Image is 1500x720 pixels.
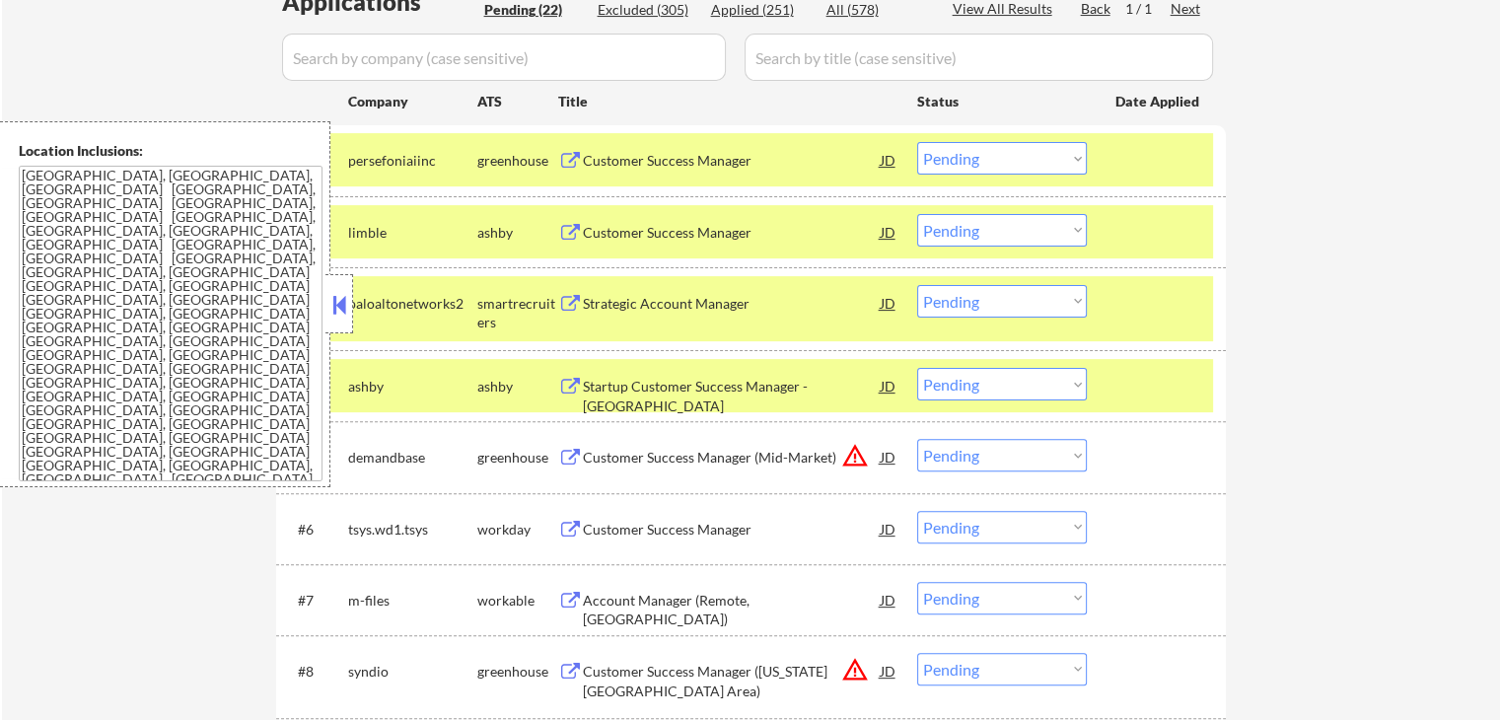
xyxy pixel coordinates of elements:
div: Strategic Account Manager [583,294,881,314]
button: warning_amber [841,442,869,469]
div: JD [879,285,898,321]
div: JD [879,214,898,250]
div: #6 [298,520,332,540]
div: Customer Success Manager (Mid-Market) [583,448,881,468]
div: Company [348,92,477,111]
input: Search by title (case sensitive) [745,34,1213,81]
div: JD [879,142,898,178]
div: greenhouse [477,151,558,171]
div: JD [879,582,898,617]
div: smartrecruiters [477,294,558,332]
div: Customer Success Manager [583,151,881,171]
div: #7 [298,591,332,611]
div: Location Inclusions: [19,141,322,161]
div: Customer Success Manager [583,223,881,243]
div: JD [879,368,898,403]
div: demandbase [348,448,477,468]
div: ashby [477,223,558,243]
div: Account Manager (Remote, [GEOGRAPHIC_DATA]) [583,591,881,629]
div: JD [879,511,898,546]
div: workable [477,591,558,611]
div: workday [477,520,558,540]
div: Customer Success Manager ([US_STATE][GEOGRAPHIC_DATA] Area) [583,662,881,700]
div: m-files [348,591,477,611]
div: #8 [298,662,332,682]
div: greenhouse [477,662,558,682]
div: syndio [348,662,477,682]
div: persefoniaiinc [348,151,477,171]
div: tsys.wd1.tsys [348,520,477,540]
div: ashby [348,377,477,396]
div: JD [879,653,898,688]
div: ashby [477,377,558,396]
div: greenhouse [477,448,558,468]
div: Customer Success Manager [583,520,881,540]
input: Search by company (case sensitive) [282,34,726,81]
div: Startup Customer Success Manager - [GEOGRAPHIC_DATA] [583,377,881,415]
div: ATS [477,92,558,111]
div: Date Applied [1115,92,1202,111]
button: warning_amber [841,656,869,684]
div: Title [558,92,898,111]
div: paloaltonetworks2 [348,294,477,314]
div: JD [879,439,898,474]
div: limble [348,223,477,243]
div: Status [917,83,1087,118]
